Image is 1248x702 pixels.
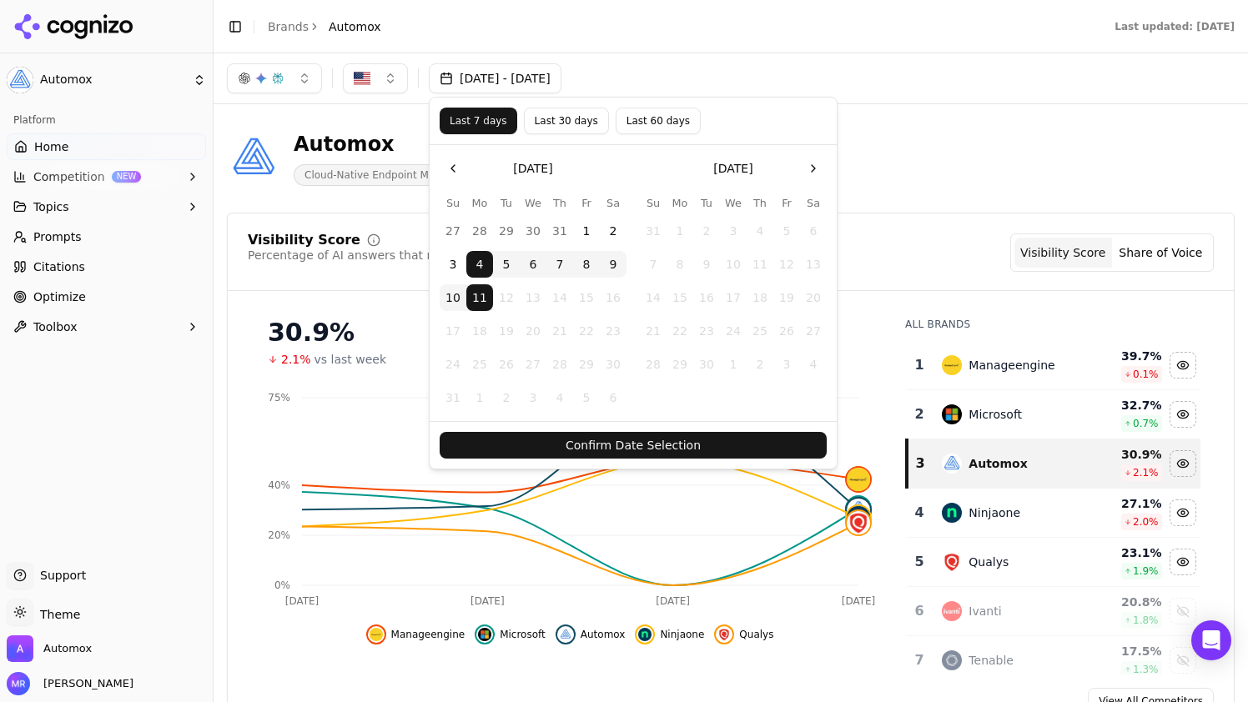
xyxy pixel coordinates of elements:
[43,641,92,656] span: Automox
[913,650,925,670] div: 7
[1115,20,1235,33] div: Last updated: [DATE]
[33,318,78,335] span: Toolbox
[640,195,667,211] th: Sunday
[1191,620,1231,660] div: Open Intercom Messenger
[969,554,1009,570] div: Qualys
[370,628,383,641] img: manageengine
[747,195,773,211] th: Thursday
[440,195,627,411] table: August 2025
[907,587,1200,636] tr: 6ivantiIvanti20.8%1.8%Show ivanti data
[942,404,962,424] img: microsoft
[969,357,1054,374] div: Manageengine
[37,676,133,691] span: [PERSON_NAME]
[329,18,381,35] span: Automox
[33,567,86,584] span: Support
[274,579,290,591] tspan: 0%
[248,233,360,247] div: Visibility Score
[391,628,465,641] span: Manageengine
[440,108,517,134] button: Last 7 days
[847,468,870,491] img: manageengine
[112,171,142,183] span: NEW
[520,218,546,244] button: Wednesday, July 30th, 2025
[268,18,381,35] nav: breadcrumb
[7,672,30,695] img: Maddie Regis
[493,218,520,244] button: Tuesday, July 29th, 2025
[1112,238,1210,268] button: Share of Voice
[33,228,82,245] span: Prompts
[366,624,465,644] button: Hide manageengine data
[268,20,309,33] a: Brands
[847,499,870,522] img: automox
[638,628,652,641] img: ninjaone
[1087,594,1161,610] div: 20.8 %
[33,608,80,621] span: Theme
[520,195,546,211] th: Wednesday
[942,601,962,621] img: ivanti
[656,595,690,607] tspan: [DATE]
[1170,352,1196,379] button: Hide manageengine data
[546,251,573,278] button: Thursday, August 7th, 2025, selected
[942,454,962,474] img: automox
[33,258,85,275] span: Citations
[546,195,573,211] th: Thursday
[248,247,543,263] div: Percentage of AI answers that mention your brand
[800,195,827,211] th: Saturday
[466,284,493,311] button: Today, Monday, August 11th, 2025, selected
[800,155,827,182] button: Go to the Next Month
[281,351,311,368] span: 2.1%
[1087,544,1161,561] div: 23.1 %
[1133,614,1159,627] span: 1.8 %
[600,251,627,278] button: Saturday, August 9th, 2025, selected
[907,538,1200,587] tr: 5qualysQualys23.1%1.9%Hide qualys data
[1133,564,1159,578] span: 1.9 %
[7,283,206,310] a: Optimize
[7,223,206,250] a: Prompts
[573,218,600,244] button: Friday, August 1st, 2025
[581,628,626,641] span: Automox
[440,284,466,311] button: Sunday, August 10th, 2025, selected
[440,218,466,244] button: Sunday, July 27th, 2025
[440,155,466,182] button: Go to the Previous Month
[1170,499,1196,526] button: Hide ninjaone data
[667,195,693,211] th: Monday
[546,218,573,244] button: Thursday, July 31st, 2025
[7,107,206,133] div: Platform
[1170,549,1196,575] button: Hide qualys data
[33,288,86,305] span: Optimize
[33,198,69,215] span: Topics
[600,218,627,244] button: Saturday, August 2nd, 2025
[942,503,962,523] img: ninjaone
[7,133,206,160] a: Home
[520,251,546,278] button: Wednesday, August 6th, 2025, selected
[942,355,962,375] img: manageengine
[1087,643,1161,659] div: 17.5 %
[1170,401,1196,428] button: Hide microsoft data
[1170,450,1196,477] button: Hide automox data
[942,552,962,572] img: qualys
[34,138,68,155] span: Home
[294,131,627,158] div: Automox
[7,313,206,340] button: Toolbox
[847,506,870,529] img: ninjaone
[1133,368,1159,381] span: 0.1 %
[493,195,520,211] th: Tuesday
[847,511,870,534] img: qualys
[842,595,876,607] tspan: [DATE]
[573,251,600,278] button: Friday, August 8th, 2025, selected
[1133,417,1159,430] span: 0.7 %
[942,650,962,670] img: tenable
[466,195,493,211] th: Monday
[616,108,701,134] button: Last 60 days
[1170,647,1196,674] button: Show tenable data
[268,479,290,491] tspan: 40%
[913,552,925,572] div: 5
[573,195,600,211] th: Friday
[429,63,561,93] button: [DATE] - [DATE]
[315,351,387,368] span: vs last week
[7,163,206,190] button: CompetitionNEW
[478,628,491,641] img: microsoft
[640,195,827,378] table: September 2025
[559,628,572,641] img: automox
[907,439,1200,489] tr: 3automoxAutomox30.9%2.1%Hide automox data
[913,601,925,621] div: 6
